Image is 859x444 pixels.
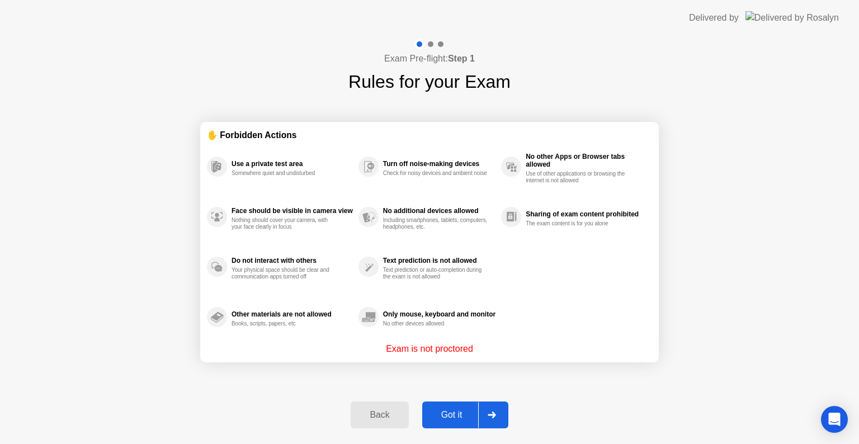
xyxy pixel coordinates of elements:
div: Check for noisy devices and ambient noise [383,170,489,177]
button: Back [351,402,408,428]
div: Nothing should cover your camera, with your face clearly in focus [232,217,337,230]
div: The exam content is for you alone [526,220,631,227]
div: Use of other applications or browsing the internet is not allowed [526,171,631,184]
div: Do not interact with others [232,257,353,264]
div: Use a private test area [232,160,353,168]
div: Somewhere quiet and undisturbed [232,170,337,177]
div: No other devices allowed [383,320,489,327]
div: Only mouse, keyboard and monitor [383,310,495,318]
div: Face should be visible in camera view [232,207,353,215]
div: ✋ Forbidden Actions [207,129,652,141]
div: Got it [426,410,478,420]
div: Books, scripts, papers, etc [232,320,337,327]
div: Your physical space should be clear and communication apps turned off [232,267,337,280]
div: Delivered by [689,11,739,25]
div: Other materials are not allowed [232,310,353,318]
h1: Rules for your Exam [348,68,511,95]
div: Including smartphones, tablets, computers, headphones, etc. [383,217,489,230]
div: Sharing of exam content prohibited [526,210,646,218]
div: No additional devices allowed [383,207,495,215]
h4: Exam Pre-flight: [384,52,475,65]
p: Exam is not proctored [386,342,473,356]
img: Delivered by Rosalyn [745,11,839,24]
b: Step 1 [448,54,475,63]
div: Text prediction or auto-completion during the exam is not allowed [383,267,489,280]
button: Got it [422,402,508,428]
div: Open Intercom Messenger [821,406,848,433]
div: Back [354,410,405,420]
div: Turn off noise-making devices [383,160,495,168]
div: Text prediction is not allowed [383,257,495,264]
div: No other Apps or Browser tabs allowed [526,153,646,168]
